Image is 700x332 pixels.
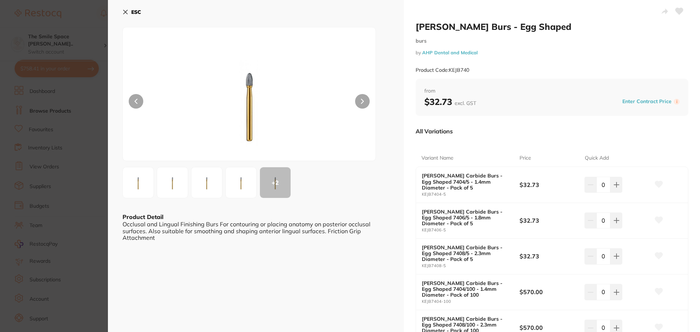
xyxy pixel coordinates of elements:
[122,213,163,220] b: Product Detail
[125,169,151,196] img: MDQ
[422,192,520,197] small: KEJB7404-5
[260,167,291,198] div: + 2
[422,50,478,55] a: AHP Dental and Medical
[122,6,141,18] button: ESC
[174,46,325,161] img: MDQ
[520,155,531,162] p: Price
[422,209,510,226] b: [PERSON_NAME] Carbide Burs - Egg Shaped 7406/5 - 1.8mm Diameter - Pack of 5
[159,169,186,196] img: MDU
[455,100,476,106] span: excl. GST
[131,9,141,15] b: ESC
[520,181,578,189] b: $32.73
[421,155,454,162] p: Variant Name
[424,87,680,95] span: from
[416,38,688,44] small: burs
[416,67,469,73] small: Product Code: KEJB740
[416,128,453,135] p: All Variations
[422,228,520,233] small: KEJB7406-5
[260,167,291,198] button: +2
[416,50,688,55] small: by
[520,288,578,296] b: $570.00
[228,169,254,196] img: MDc
[194,169,220,196] img: MDY
[422,245,510,262] b: [PERSON_NAME] Carbide Burs - Egg Shaped 7408/5 - 2.3mm Diameter - Pack of 5
[416,21,688,32] h2: [PERSON_NAME] Burs - Egg Shaped
[674,99,680,105] label: i
[424,96,476,107] b: $32.73
[422,299,520,304] small: KEJB7404-100
[422,263,520,268] small: KEJB7408-5
[520,252,578,260] b: $32.73
[122,221,389,241] div: Occlusal and Lingual Finishing Burs For contouring or placing anatomy on posterior occlusal surfa...
[520,324,578,332] b: $570.00
[585,155,609,162] p: Quick Add
[620,98,674,105] button: Enter Contract Price
[422,280,510,298] b: [PERSON_NAME] Carbide Burs - Egg Shaped 7404/100 - 1.4mm Diameter - Pack of 100
[422,173,510,190] b: [PERSON_NAME] Carbide Burs - Egg Shaped 7404/5 - 1.4mm Diameter - Pack of 5
[520,216,578,224] b: $32.73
